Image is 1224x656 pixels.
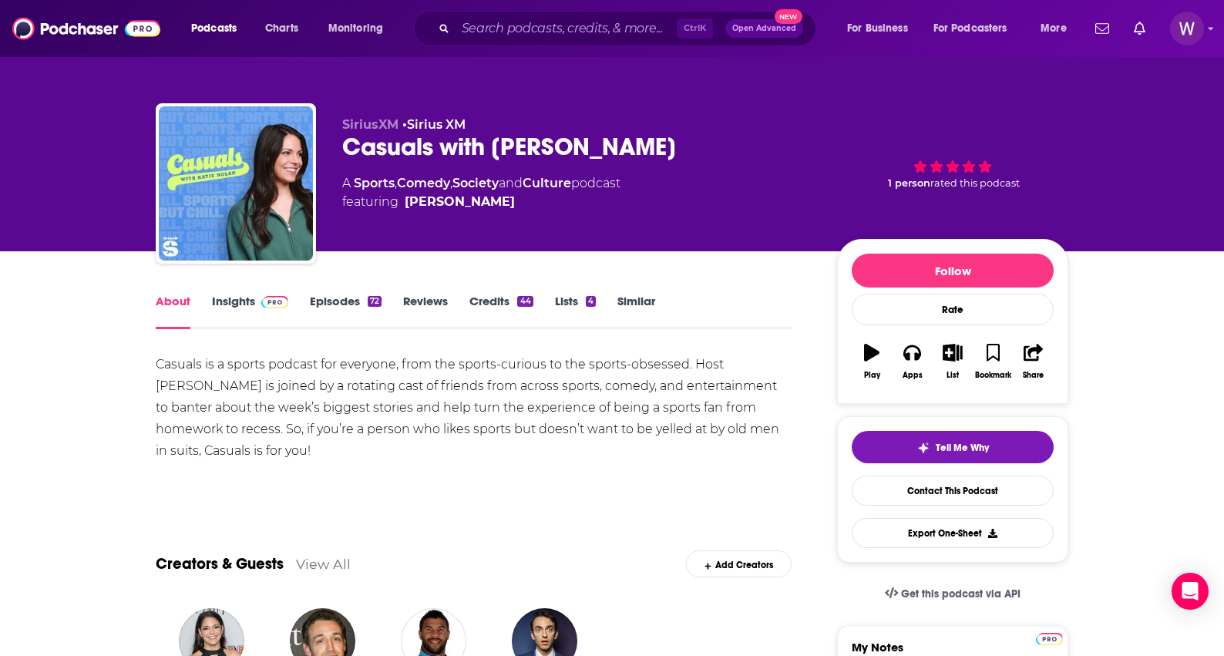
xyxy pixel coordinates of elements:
[1023,371,1044,380] div: Share
[1041,18,1067,39] span: More
[469,294,533,329] a: Credits44
[310,294,382,329] a: Episodes72
[836,16,927,41] button: open menu
[864,371,880,380] div: Play
[328,18,383,39] span: Monitoring
[852,334,892,389] button: Play
[212,294,288,329] a: InsightsPodchaser Pro
[852,431,1054,463] button: tell me why sparkleTell Me Why
[888,177,930,189] span: 1 person
[456,16,677,41] input: Search podcasts, credits, & more...
[499,176,523,190] span: and
[261,296,288,308] img: Podchaser Pro
[159,106,313,261] img: Casuals with Katie Nolan
[933,18,1007,39] span: For Podcasters
[837,117,1068,213] div: 1 personrated this podcast
[1014,334,1054,389] button: Share
[450,176,452,190] span: ,
[180,16,257,41] button: open menu
[517,296,533,307] div: 44
[342,117,398,132] span: SiriusXM
[1089,15,1115,42] a: Show notifications dropdown
[1170,12,1204,45] img: User Profile
[342,174,620,211] div: A podcast
[403,294,448,329] a: Reviews
[930,177,1020,189] span: rated this podcast
[903,371,923,380] div: Apps
[405,193,515,211] a: Katie Nolan
[1036,633,1063,645] img: Podchaser Pro
[265,18,298,39] span: Charts
[852,254,1054,288] button: Follow
[933,334,973,389] button: List
[318,16,403,41] button: open menu
[732,25,796,32] span: Open Advanced
[397,176,450,190] a: Comedy
[617,294,655,329] a: Similar
[12,14,160,43] img: Podchaser - Follow, Share and Rate Podcasts
[936,442,989,454] span: Tell Me Why
[1128,15,1152,42] a: Show notifications dropdown
[852,294,1054,325] div: Rate
[923,16,1030,41] button: open menu
[156,354,792,462] div: Casuals is a sports podcast for everyone, from the sports-curious to the sports-obsessed. Host [P...
[586,296,596,307] div: 4
[428,11,831,46] div: Search podcasts, credits, & more...
[1030,16,1086,41] button: open menu
[852,518,1054,548] button: Export One-Sheet
[1170,12,1204,45] button: Show profile menu
[395,176,397,190] span: ,
[775,9,802,24] span: New
[901,587,1021,600] span: Get this podcast via API
[342,193,620,211] span: featuring
[947,371,959,380] div: List
[368,296,382,307] div: 72
[677,19,713,39] span: Ctrl K
[1172,573,1209,610] div: Open Intercom Messenger
[847,18,908,39] span: For Business
[892,334,932,389] button: Apps
[156,294,190,329] a: About
[452,176,499,190] a: Society
[407,117,466,132] a: Sirius XM
[296,556,351,572] a: View All
[156,554,284,574] a: Creators & Guests
[917,442,930,454] img: tell me why sparkle
[1036,631,1063,645] a: Pro website
[402,117,466,132] span: •
[873,575,1033,613] a: Get this podcast via API
[1170,12,1204,45] span: Logged in as williammwhite
[686,550,792,577] div: Add Creators
[191,18,237,39] span: Podcasts
[852,476,1054,506] a: Contact This Podcast
[255,16,308,41] a: Charts
[725,19,803,38] button: Open AdvancedNew
[354,176,395,190] a: Sports
[523,176,571,190] a: Culture
[973,334,1013,389] button: Bookmark
[555,294,596,329] a: Lists4
[975,371,1011,380] div: Bookmark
